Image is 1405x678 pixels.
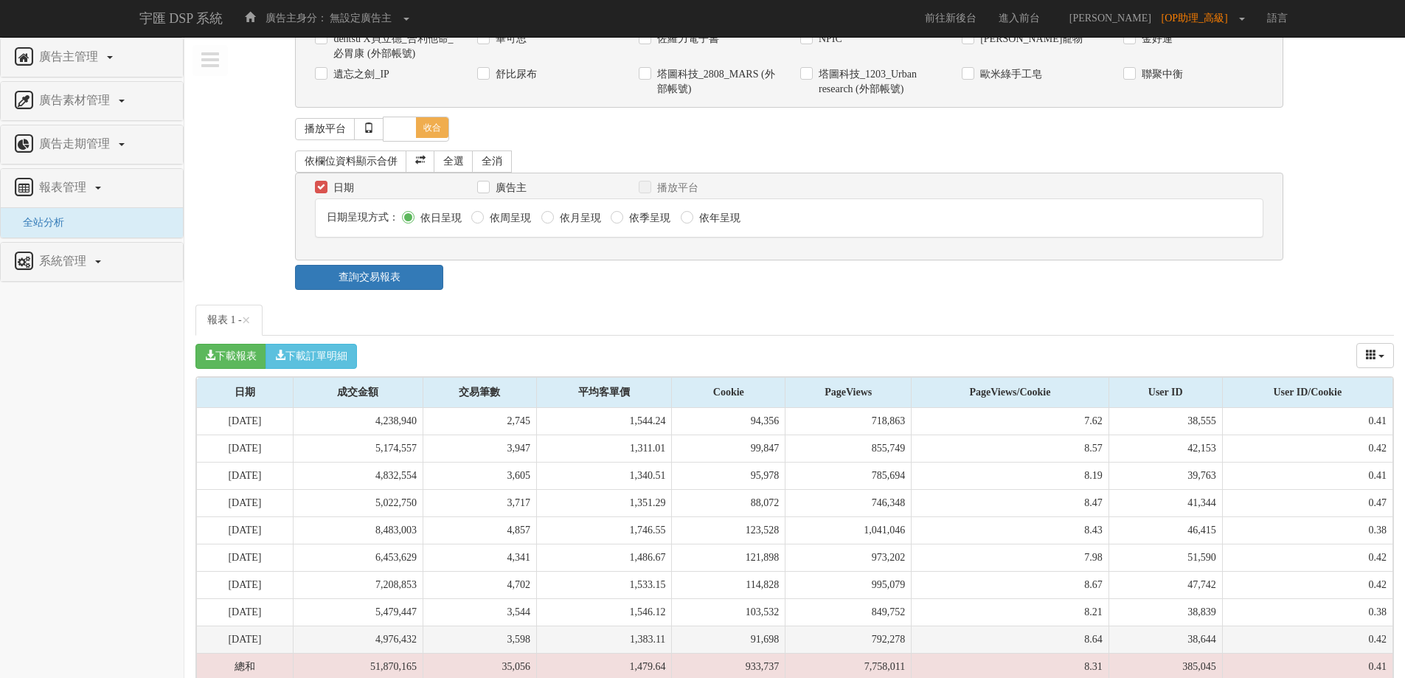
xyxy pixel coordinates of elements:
td: 0.42 [1222,572,1392,599]
td: 7.98 [912,544,1109,572]
label: 塔圖科技_1203_Urban research (外部帳號) [815,67,940,97]
a: 廣告素材管理 [12,89,172,113]
td: 1,746.55 [536,517,671,544]
td: 42,153 [1109,435,1222,463]
td: 94,356 [672,408,785,435]
span: 系統管理 [35,255,94,267]
span: 廣告主管理 [35,50,105,63]
td: 1,041,046 [785,517,912,544]
button: columns [1356,343,1395,368]
td: 1,340.51 [536,463,671,490]
td: 0.41 [1222,408,1392,435]
button: Close [242,313,251,328]
td: 1,533.15 [536,572,671,599]
div: User ID/Cookie [1223,378,1392,407]
a: 廣告走期管理 [12,133,172,156]
td: 0.42 [1222,544,1392,572]
td: 3,605 [423,463,537,490]
td: 855,749 [785,435,912,463]
td: 4,832,554 [293,463,423,490]
label: 歐米綠手工皂 [976,67,1042,82]
td: 1,311.01 [536,435,671,463]
div: User ID [1109,378,1222,407]
div: PageViews [785,378,911,407]
label: 舒比尿布 [492,67,537,82]
td: 4,238,940 [293,408,423,435]
td: 7.62 [912,408,1109,435]
td: 5,174,557 [293,435,423,463]
td: 0.47 [1222,490,1392,517]
label: 依月呈現 [556,211,601,226]
td: 1,486.67 [536,544,671,572]
td: 3,947 [423,435,537,463]
td: 785,694 [785,463,912,490]
td: 3,544 [423,599,537,626]
td: [DATE] [197,544,294,572]
div: Cookie [672,378,785,407]
td: [DATE] [197,572,294,599]
div: Columns [1356,343,1395,368]
label: NPIC [815,32,842,46]
td: 5,022,750 [293,490,423,517]
td: [DATE] [197,408,294,435]
div: PageViews/Cookie [912,378,1109,407]
label: 依季呈現 [625,211,670,226]
label: 遺忘之劍_IP [330,67,389,82]
button: 下載訂單明細 [266,344,357,369]
div: 平均客單價 [537,378,671,407]
td: 3,598 [423,626,537,654]
td: 746,348 [785,490,912,517]
a: 廣告主管理 [12,46,172,69]
td: 114,828 [672,572,785,599]
span: 無設定廣告主 [330,13,392,24]
label: 佐羅力電子書 [653,32,719,46]
a: 報表 1 - [195,305,263,336]
td: 8.19 [912,463,1109,490]
label: 金好運 [1138,32,1173,46]
td: 47,742 [1109,572,1222,599]
td: 8.43 [912,517,1109,544]
td: 123,528 [672,517,785,544]
label: 依日呈現 [417,211,462,226]
td: 38,644 [1109,626,1222,654]
td: 4,702 [423,572,537,599]
td: 91,698 [672,626,785,654]
label: 廣告主 [492,181,527,196]
td: 8,483,003 [293,517,423,544]
label: 聯聚中衡 [1138,67,1183,82]
td: [DATE] [197,517,294,544]
td: 41,344 [1109,490,1222,517]
td: 8.57 [912,435,1109,463]
label: [PERSON_NAME]寵物 [976,32,1083,46]
td: 792,278 [785,626,912,654]
button: 下載報表 [195,344,266,369]
td: 46,415 [1109,517,1222,544]
td: 995,079 [785,572,912,599]
td: 0.41 [1222,463,1392,490]
td: 88,072 [672,490,785,517]
label: 播放平台 [653,181,698,196]
label: 塔圖科技_2808_MARS (外部帳號) [653,67,778,97]
td: 51,590 [1109,544,1222,572]
td: 8.67 [912,572,1109,599]
span: 收合 [416,117,448,138]
span: [OP助理_高級] [1162,13,1235,24]
td: 2,745 [423,408,537,435]
td: 8.21 [912,599,1109,626]
div: 成交金額 [294,378,423,407]
td: 1,383.11 [536,626,671,654]
td: [DATE] [197,490,294,517]
td: [DATE] [197,463,294,490]
td: 99,847 [672,435,785,463]
span: × [242,311,251,329]
td: 39,763 [1109,463,1222,490]
td: 121,898 [672,544,785,572]
span: 報表管理 [35,181,94,193]
td: 38,839 [1109,599,1222,626]
td: 1,546.12 [536,599,671,626]
td: [DATE] [197,435,294,463]
td: 4,341 [423,544,537,572]
span: 日期呈現方式： [327,212,399,223]
td: [DATE] [197,626,294,654]
div: 交易筆數 [423,378,536,407]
